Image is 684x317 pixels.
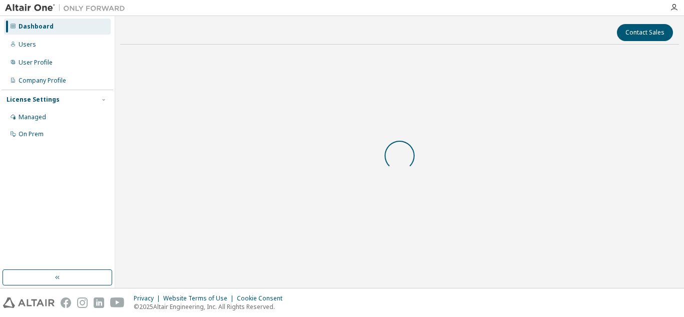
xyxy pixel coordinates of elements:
div: Website Terms of Use [163,294,237,302]
img: instagram.svg [77,297,88,308]
p: © 2025 Altair Engineering, Inc. All Rights Reserved. [134,302,288,311]
img: Altair One [5,3,130,13]
img: facebook.svg [61,297,71,308]
div: Managed [19,113,46,121]
img: altair_logo.svg [3,297,55,308]
img: youtube.svg [110,297,125,308]
div: On Prem [19,130,44,138]
div: Cookie Consent [237,294,288,302]
div: User Profile [19,59,53,67]
div: Company Profile [19,77,66,85]
div: Privacy [134,294,163,302]
div: Dashboard [19,23,54,31]
div: License Settings [7,96,60,104]
img: linkedin.svg [94,297,104,308]
div: Users [19,41,36,49]
button: Contact Sales [617,24,673,41]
